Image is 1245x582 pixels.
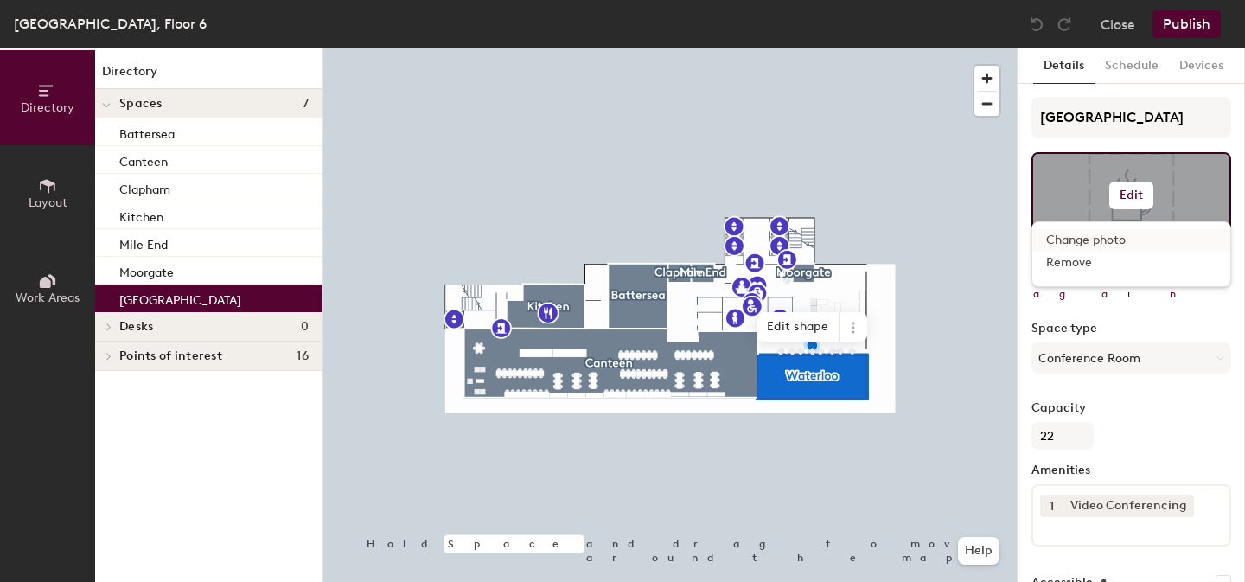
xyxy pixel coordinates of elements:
[95,62,322,89] h1: Directory
[1031,464,1231,477] label: Amenities
[1040,495,1063,517] button: 1
[29,195,67,210] span: Layout
[119,150,168,169] p: Canteen
[119,97,163,111] span: Spaces
[14,13,207,35] div: [GEOGRAPHIC_DATA], Floor 6
[1046,255,1216,271] span: Remove
[958,537,999,565] button: Help
[119,233,168,253] p: Mile End
[1169,48,1234,84] button: Devices
[119,260,174,280] p: Moorgate
[1109,182,1154,209] button: Edit
[301,320,309,334] span: 0
[1028,16,1045,33] img: Undo
[16,291,80,305] span: Work Areas
[1031,401,1231,415] label: Capacity
[119,288,241,308] p: [GEOGRAPHIC_DATA]
[119,320,153,334] span: Desks
[119,205,163,225] p: Kitchen
[1101,10,1135,38] button: Close
[1050,497,1054,515] span: 1
[1033,48,1095,84] button: Details
[303,97,309,111] span: 7
[1095,48,1169,84] button: Schedule
[297,349,309,363] span: 16
[119,122,175,142] p: Battersea
[1120,189,1144,202] h6: Edit
[1031,322,1231,336] label: Space type
[119,177,170,197] p: Clapham
[119,349,222,363] span: Points of interest
[1056,16,1073,33] img: Redo
[21,100,74,115] span: Directory
[757,312,840,342] span: Edit shape
[1063,495,1194,517] div: Video Conferencing
[1031,342,1231,374] button: Conference Room
[1152,10,1221,38] button: Publish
